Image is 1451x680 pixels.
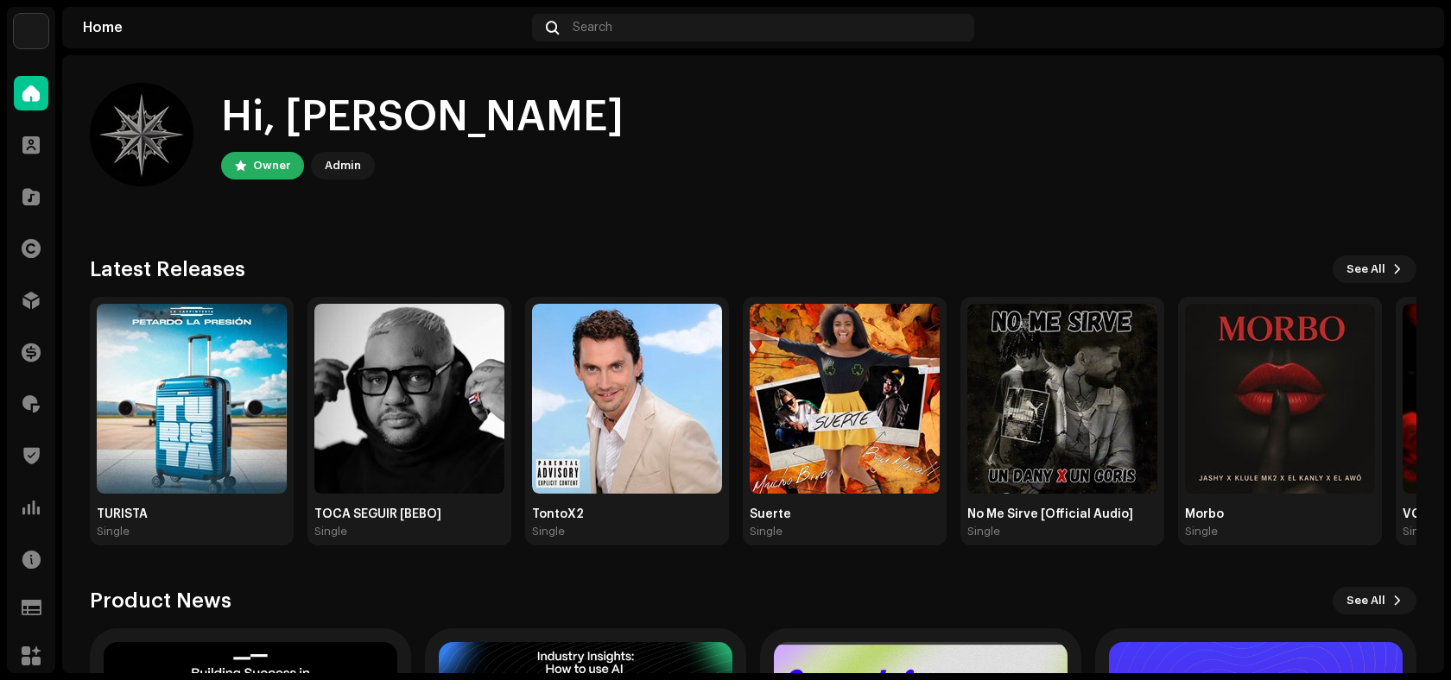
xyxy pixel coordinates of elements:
[573,21,612,35] span: Search
[253,155,290,176] div: Owner
[1333,255,1416,283] button: See All
[1403,525,1435,538] div: Single
[967,304,1157,494] img: 4b9427c7-5ae3-4a7b-a404-7ef0a6d71a02
[1346,583,1385,618] span: See All
[314,304,504,494] img: e075bec3-5acd-4123-b16c-79b8e172ee4c
[1346,252,1385,286] span: See All
[750,304,940,494] img: 5ac6b31a-3896-4644-869e-2ef2b134bd76
[750,525,783,538] div: Single
[532,304,722,494] img: 1dbb12d1-f09d-4e9e-9b33-08362726f9c5
[1185,507,1375,521] div: Morbo
[97,304,287,494] img: f274d00f-5a0f-4d0b-9751-ea545e88b45e
[314,525,347,538] div: Single
[967,507,1157,521] div: No Me Sirve [Official Audio]
[97,507,287,521] div: TURISTA
[314,507,504,521] div: TOCA SEGUIR [BEBO]
[1185,525,1218,538] div: Single
[967,525,1000,538] div: Single
[90,587,231,614] h3: Product News
[1333,587,1416,614] button: See All
[750,507,940,521] div: Suerte
[14,14,48,48] img: 4d5a508c-c80f-4d99-b7fb-82554657661d
[532,525,565,538] div: Single
[221,90,624,145] div: Hi, [PERSON_NAME]
[83,21,525,35] div: Home
[1396,14,1423,41] img: cd891d2d-3008-456e-9ec6-c6524fa041d0
[325,155,361,176] div: Admin
[90,83,193,186] img: cd891d2d-3008-456e-9ec6-c6524fa041d0
[1185,304,1375,494] img: 27276f5c-9108-4c93-9137-ccf10d4dfd95
[90,255,245,283] h3: Latest Releases
[532,507,722,521] div: TontoX2
[97,525,130,538] div: Single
